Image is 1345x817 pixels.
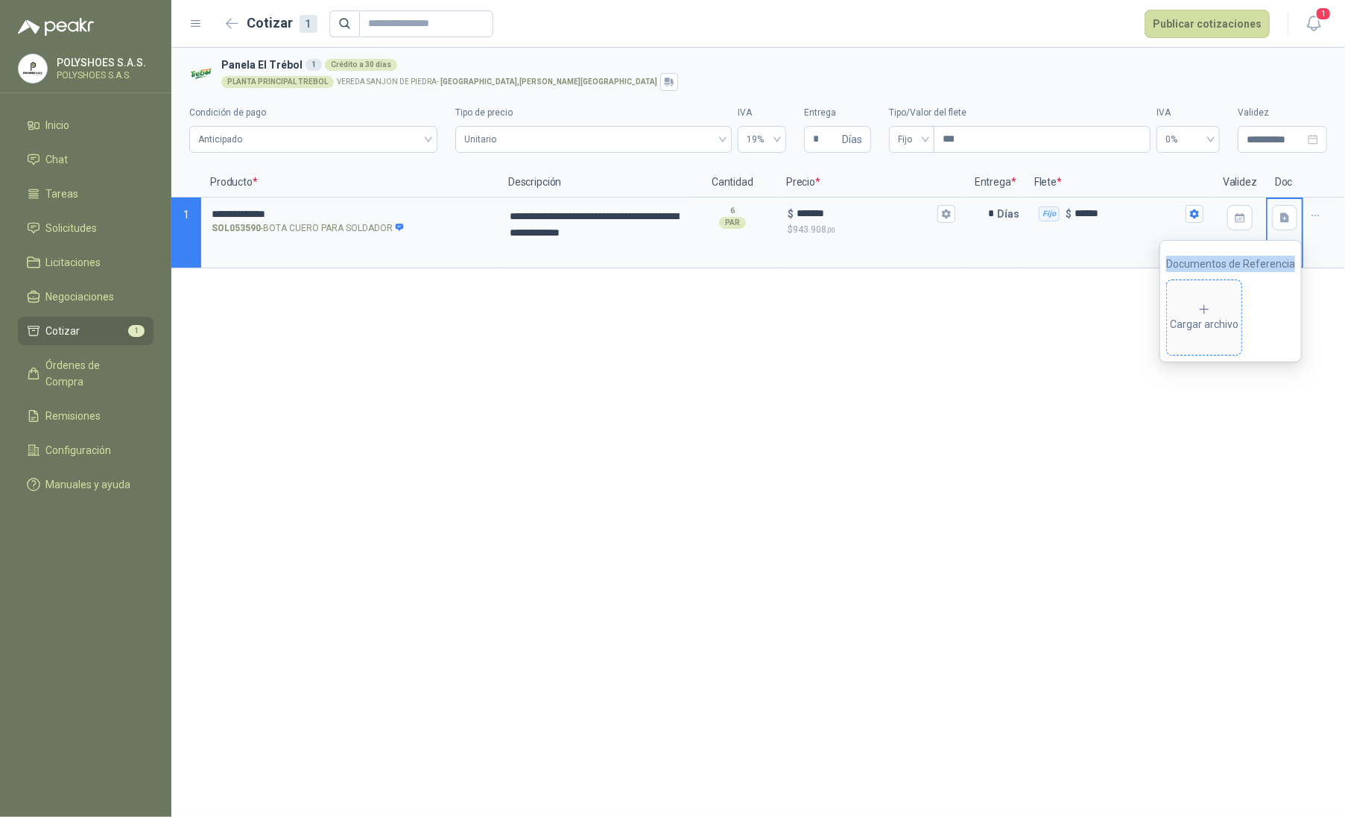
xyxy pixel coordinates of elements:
[18,283,154,311] a: Negociaciones
[337,78,657,86] p: VEREDA SANJON DE PIEDRA -
[201,168,499,198] p: Producto
[198,128,428,151] span: Anticipado
[440,78,657,86] strong: [GEOGRAPHIC_DATA] , [PERSON_NAME][GEOGRAPHIC_DATA]
[18,317,154,345] a: Cotizar1
[1214,168,1266,198] p: Validez
[247,13,317,34] h2: Cotizar
[777,168,966,198] p: Precio
[1266,168,1303,198] p: Doc
[57,71,150,80] p: POLYSHOES S.A.S.
[46,254,101,271] span: Licitaciones
[46,151,69,168] span: Chat
[46,323,80,339] span: Cotizar
[18,248,154,277] a: Licitaciones
[221,57,1321,73] h3: Panela El Trébol
[1145,10,1270,38] button: Publicar cotizaciones
[300,15,317,33] div: 1
[747,128,777,151] span: 19%
[997,199,1025,229] p: Días
[738,106,786,120] label: IVA
[797,208,934,219] input: $$943.908,00
[1156,106,1220,120] label: IVA
[1025,168,1214,198] p: Flete
[46,442,112,458] span: Configuración
[221,76,334,88] div: PLANTA PRINCIPAL TREBOL
[57,57,150,68] p: POLYSHOES S.A.S.
[688,168,777,198] p: Cantidad
[212,209,489,220] input: SOL053590-BOTA CUERO PARA SOLDADOR
[189,106,437,120] label: Condición de pago
[937,205,955,223] button: $$943.908,00
[455,106,732,120] label: Tipo de precio
[1300,10,1327,37] button: 1
[18,18,94,36] img: Logo peakr
[46,408,101,424] span: Remisiones
[730,205,735,217] p: 6
[46,288,115,305] span: Negociaciones
[1166,256,1295,272] p: Documentos de Referencia
[464,128,723,151] span: Unitario
[1075,208,1183,219] input: Fijo $
[46,476,131,493] span: Manuales y ayuda
[18,470,154,499] a: Manuales y ayuda
[788,223,955,237] p: $
[1170,303,1238,332] div: Cargar archivo
[18,111,154,139] a: Inicio
[18,436,154,464] a: Configuración
[306,59,322,71] div: 1
[212,221,261,236] strong: SOL053590
[842,127,862,152] span: Días
[499,168,688,198] p: Descripción
[19,54,47,83] img: Company Logo
[18,351,154,396] a: Órdenes de Compra
[1165,128,1211,151] span: 0%
[189,61,215,87] img: Company Logo
[1186,205,1203,223] button: Fijo $
[128,325,145,337] span: 1
[1238,106,1327,120] label: Validez
[212,221,405,236] p: - BOTA CUERO PARA SOLDADOR
[46,186,79,202] span: Tareas
[18,402,154,430] a: Remisiones
[46,117,70,133] span: Inicio
[1066,206,1072,222] p: $
[1315,7,1332,21] span: 1
[183,209,189,221] span: 1
[18,180,154,208] a: Tareas
[788,206,794,222] p: $
[46,220,98,236] span: Solicitudes
[966,168,1025,198] p: Entrega
[898,128,925,151] span: Fijo
[18,145,154,174] a: Chat
[793,224,835,235] span: 943.908
[18,214,154,242] a: Solicitudes
[325,59,397,71] div: Crédito a 30 días
[804,106,871,120] label: Entrega
[1039,206,1060,221] div: Fijo
[826,226,835,234] span: ,00
[719,217,746,229] div: PAR
[46,357,139,390] span: Órdenes de Compra
[889,106,1151,120] label: Tipo/Valor del flete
